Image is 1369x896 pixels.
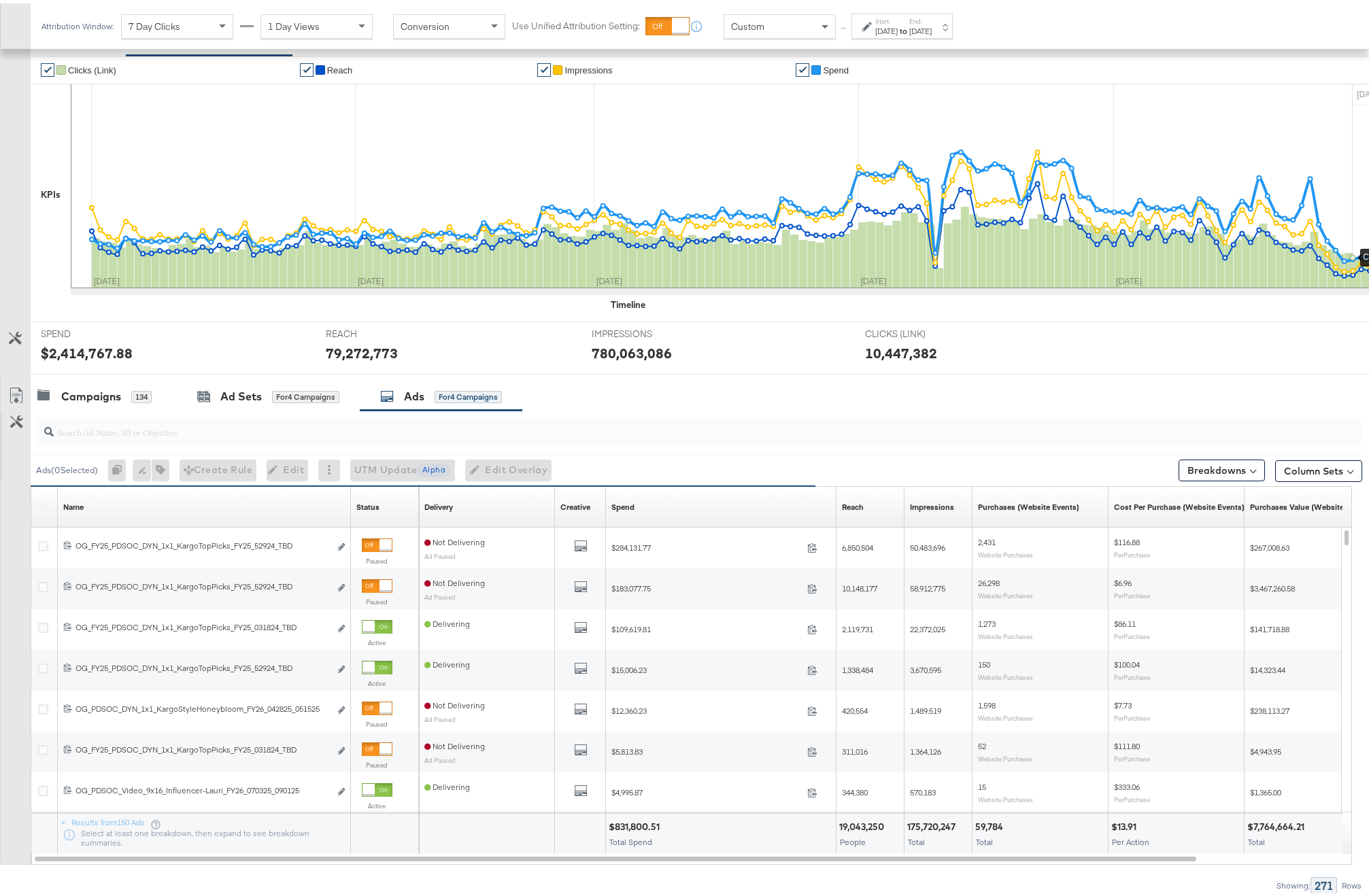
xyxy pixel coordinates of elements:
[840,833,866,844] span: People
[1114,738,1140,748] span: $111.80
[975,817,1007,830] div: 59,784
[978,547,1033,555] sub: Website Purchases
[910,498,954,509] div: Impressions
[796,60,809,73] a: ✔
[131,387,152,400] div: 134
[362,798,392,807] label: Active
[512,16,640,29] label: Use Unified Attribution Setting:
[978,670,1033,678] sub: Website Purchases
[424,738,485,748] span: Not Delivering
[1114,588,1150,596] sub: Per Purchase
[560,498,590,509] a: Shows the creative associated with your ad.
[362,635,392,644] label: Active
[1114,656,1140,666] span: $100.04
[1114,534,1140,544] span: $116.88
[564,62,612,72] span: Impressions
[424,656,470,666] span: Delivering
[327,62,353,72] span: Reach
[1114,629,1150,637] sub: Per Purchase
[435,387,502,400] div: for 4 Campaigns
[75,700,330,711] div: OG_PDSOC_DYN_1x1_KargoStyleHoneybloom_FY26_042825_051525
[1114,751,1150,759] sub: Per Purchase
[424,534,485,544] span: Not Delivering
[41,185,61,198] div: KPIs
[75,537,330,548] div: OG_FY25_PDSOC_DYN_1x1_KargoTopPicks_FY25_52924_TBD
[75,741,330,752] div: OG_FY25_PDSOC_DYN_1x1_KargoTopPicks_FY25_031824_TBD
[1114,615,1136,625] span: $86.11
[424,498,453,509] a: Reflects the ability of your Ad to achieve delivery.
[976,833,993,844] span: Total
[41,340,133,360] div: $2,414,767.88
[61,385,121,401] div: Campaigns
[611,498,635,509] a: The total amount spent to date.
[356,498,379,509] div: Status
[424,615,470,625] span: Delivering
[910,784,936,794] span: 570,183
[424,589,456,598] sub: Ad Paused
[910,743,941,753] span: 1,364,126
[1250,580,1295,590] span: $3,467,260.58
[1114,574,1132,585] span: $6.96
[424,498,453,509] div: Delivery
[1276,878,1311,887] div: Showing:
[54,410,1240,436] input: Search Ad Name, ID or Objective
[1247,817,1308,830] div: $7,764,664.21
[910,498,954,509] a: The number of times your ad was served. On mobile apps an ad is counted as served the first time ...
[611,784,802,794] span: $4,995.87
[865,324,967,337] span: CLICKS (LINK)
[362,757,392,766] label: Paused
[909,22,932,33] div: [DATE]
[268,17,320,29] span: 1 Day Views
[909,14,932,22] label: End:
[75,578,330,589] div: OG_FY25_PDSOC_DYN_1x1_KargoTopPicks_FY25_52924_TBD
[839,817,888,830] div: 19,043,250
[611,661,802,672] span: $15,006.23
[63,498,84,509] a: Ad Name.
[592,324,694,337] span: IMPRESSIONS
[842,498,864,509] div: Reach
[1311,874,1337,891] div: 271
[300,60,314,73] a: ✔
[978,697,996,707] span: 1,598
[560,498,590,509] div: Creative
[842,580,877,590] span: 10,148,177
[362,594,392,603] label: Paused
[1248,833,1265,844] span: Total
[842,702,868,712] span: 420,554
[898,22,909,33] strong: to
[611,621,802,631] span: $109,619.81
[611,498,635,509] div: Spend
[875,22,898,33] div: [DATE]
[865,340,937,360] div: 10,447,382
[1250,784,1281,794] span: $1,365.00
[129,17,180,29] span: 7 Day Clicks
[907,817,960,830] div: 175,720,247
[875,14,898,22] label: Start:
[908,833,925,844] span: Total
[842,498,864,509] a: The number of people your ad was served to.
[611,295,646,308] div: Timeline
[424,697,485,707] span: Not Delivering
[1250,743,1281,753] span: $4,943.95
[424,574,485,585] span: Not Delivering
[75,659,330,670] div: OG_FY25_PDSOC_DYN_1x1_KargoTopPicks_FY25_52924_TBD
[842,539,873,549] span: 6,850,504
[978,738,986,748] span: 52
[362,676,392,685] label: Active
[978,498,1079,509] div: Purchases (Website Events)
[609,833,652,844] span: Total Spend
[978,710,1033,719] sub: Website Purchases
[823,62,849,72] span: Spend
[537,60,551,73] a: ✔
[910,580,945,590] span: 58,912,775
[75,619,330,630] div: OG_FY25_PDSOC_DYN_1x1_KargoTopPicks_FY25_031824_TBD
[1250,702,1289,712] span: $238,113.27
[731,17,764,29] span: Custom
[1114,778,1140,789] span: $333.06
[978,778,986,789] span: 15
[978,751,1033,759] sub: Website Purchases
[424,549,456,557] sub: Ad Paused
[978,498,1079,509] a: The number of times a purchase was made tracked by your Custom Audience pixel on your website aft...
[978,656,990,666] span: 150
[404,385,424,401] div: Ads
